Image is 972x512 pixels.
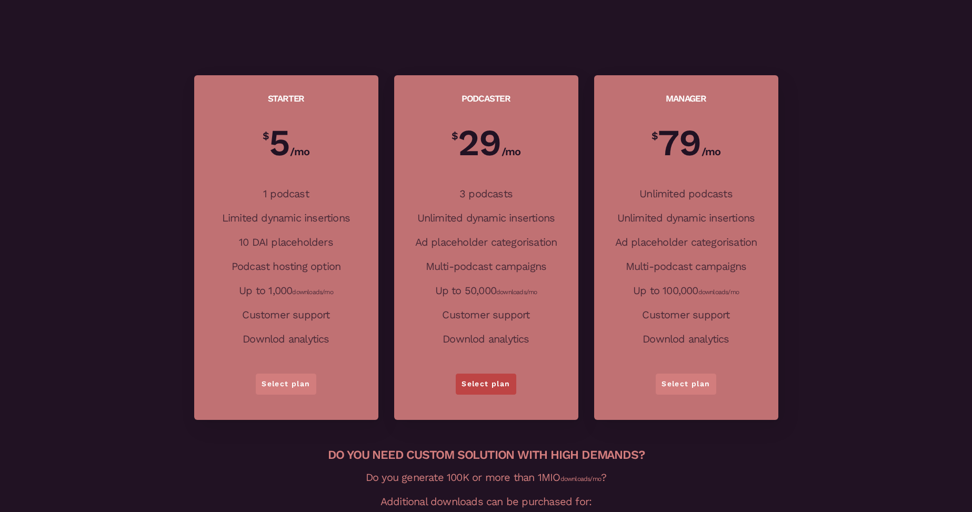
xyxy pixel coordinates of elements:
li: Unlimited dynamic insertions [411,208,562,227]
small: downloads/mo [292,288,333,296]
li: 3 podcasts [411,184,562,203]
p: 79 [611,109,761,176]
small: downloads/mo [560,475,601,483]
span: /mo [502,145,521,158]
li: Limited dynamic insertions [211,208,362,227]
p: 29 [411,109,562,176]
li: Unlimited dynamic insertions [611,208,761,227]
span: /mo [702,145,721,158]
li: Customer support [211,305,362,324]
span: /mo [290,145,309,158]
li: Downlod analytics [611,329,761,348]
li: Up to 1,000 [211,281,362,300]
li: Downlod analytics [411,329,562,348]
sup: $ [652,129,658,142]
iframe: Drift Widget Chat Controller [919,459,959,499]
h2: Podcaster [411,92,562,105]
a: Select plan [656,374,716,395]
li: Do you generate 100K or more than 1MIO ? [194,468,778,487]
li: Ad placeholder categorisation [611,233,761,252]
li: Multi-podcast campaigns [611,257,761,276]
li: Downlod analytics [211,329,362,348]
a: Select plan [256,374,316,395]
li: 1 podcast [211,184,362,203]
sup: $ [452,129,458,142]
h2: Manager [611,92,761,105]
a: Select plan [456,374,516,395]
li: 10 DAI placeholders [211,233,362,252]
li: Unlimited podcasts [611,184,761,203]
li: Customer support [411,305,562,324]
li: Ad placeholder categorisation [411,233,562,252]
p: 5 [211,109,362,176]
small: downloads/mo [496,288,537,296]
li: Up to 100,000 [611,281,761,300]
small: downloads/mo [698,288,739,296]
li: Customer support [611,305,761,324]
h2: Do you need custom solution with high demands? [194,446,778,464]
li: Up to 50,000 [411,281,562,300]
li: Podcast hosting option [211,257,362,276]
h2: Starter [211,92,362,105]
sup: $ [263,129,269,142]
li: Multi-podcast campaigns [411,257,562,276]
